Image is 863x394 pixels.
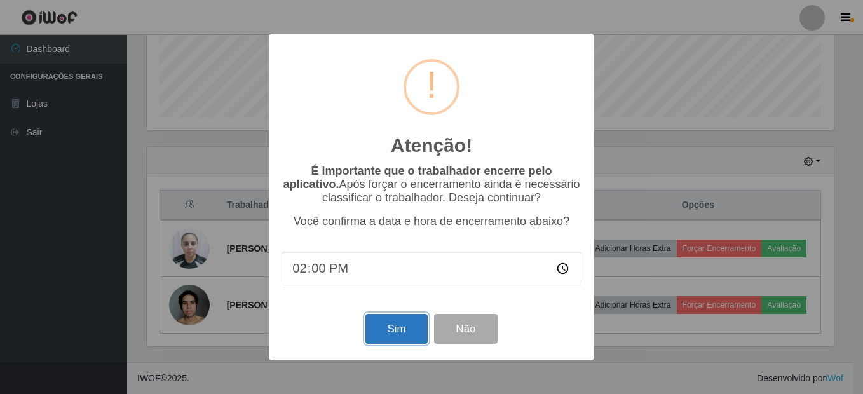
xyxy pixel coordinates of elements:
[283,165,552,191] b: É importante que o trabalhador encerre pelo aplicativo.
[282,165,581,205] p: Após forçar o encerramento ainda é necessário classificar o trabalhador. Deseja continuar?
[282,215,581,228] p: Você confirma a data e hora de encerramento abaixo?
[391,134,472,157] h2: Atenção!
[365,314,427,344] button: Sim
[434,314,497,344] button: Não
